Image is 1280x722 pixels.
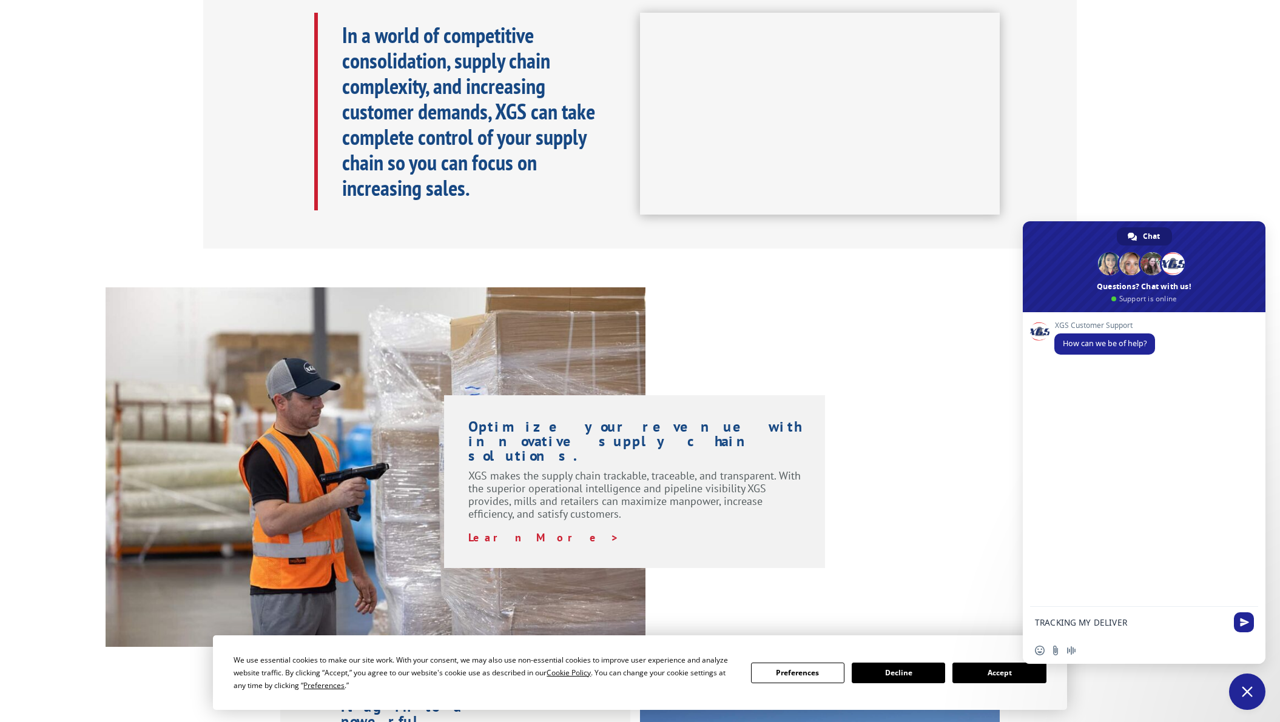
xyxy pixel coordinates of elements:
span: Chat [1143,227,1160,246]
div: Cookie Consent Prompt [213,635,1067,710]
a: Learn More > [468,530,619,544]
button: Decline [852,663,945,683]
button: Preferences [751,663,844,683]
textarea: Compose your message... [1035,617,1227,628]
span: Insert an emoji [1035,646,1045,655]
p: XGS makes the supply chain trackable, traceable, and transparent. With the superior operational i... [468,469,801,531]
span: Send a file [1051,646,1060,655]
span: Audio message [1066,646,1076,655]
span: XGS Customer Support [1054,321,1155,330]
div: Chat [1117,227,1172,246]
div: Close chat [1229,674,1265,710]
div: We use essential cookies to make our site work. With your consent, we may also use non-essential ... [234,653,736,692]
span: Send [1234,612,1254,632]
h1: Optimize your revenue with innovative supply chain solutions. [468,419,801,469]
img: XGS-Photos232 [106,287,645,647]
b: In a world of competitive consolidation, supply chain complexity, and increasing customer demands... [342,21,595,202]
button: Accept [952,663,1046,683]
iframe: XGS Logistics Solutions [640,13,1000,215]
span: Preferences [303,680,345,690]
span: How can we be of help? [1063,338,1147,349]
span: Cookie Policy [547,667,591,678]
